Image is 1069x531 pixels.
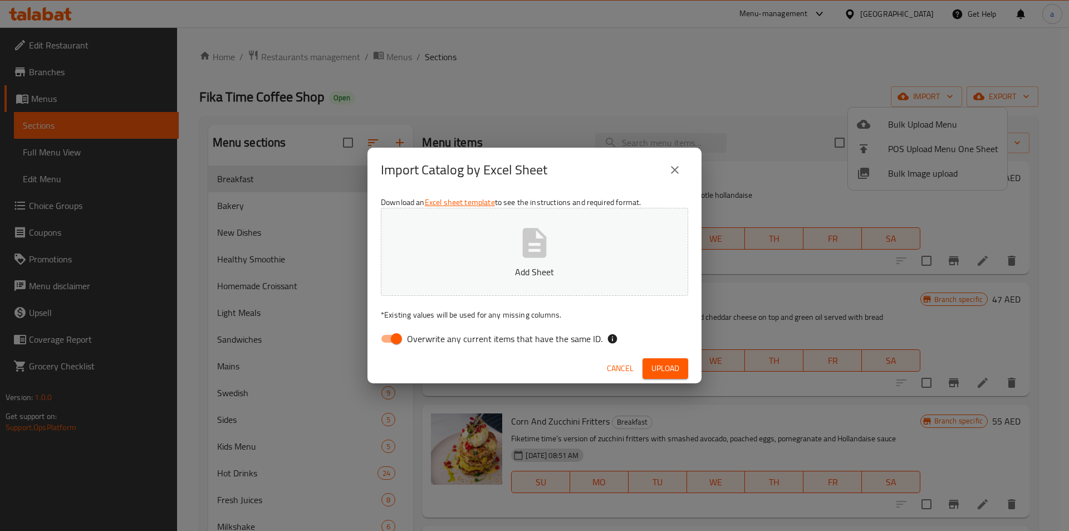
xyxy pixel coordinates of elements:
a: Excel sheet template [425,195,495,210]
button: Add Sheet [381,208,688,296]
span: Overwrite any current items that have the same ID. [407,332,602,345]
div: Download an to see the instructions and required format. [367,192,702,354]
span: Cancel [607,362,634,376]
button: Upload [643,358,688,379]
svg: If the overwrite option isn't selected, then the items that match an existing ID will be ignored ... [607,333,618,344]
h2: Import Catalog by Excel Sheet [381,161,547,179]
button: close [661,157,688,183]
p: Existing values will be used for any missing columns. [381,309,688,320]
p: Add Sheet [398,265,671,279]
span: Upload [651,362,679,376]
button: Cancel [602,358,638,379]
